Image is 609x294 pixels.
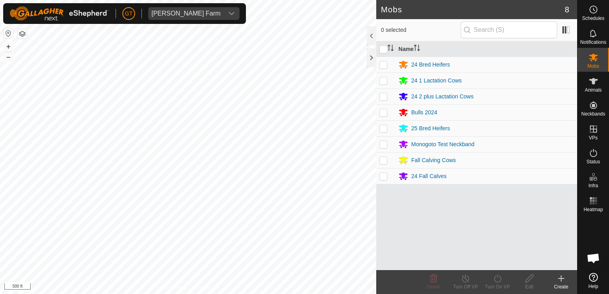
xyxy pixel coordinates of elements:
span: 0 selected [381,26,461,34]
h2: Mobs [381,5,565,14]
span: Heatmap [583,207,603,212]
a: Open chat [581,246,605,270]
div: Fall Calving Cows [411,156,456,165]
span: Schedules [582,16,604,21]
div: Turn Off VP [450,283,481,290]
div: [PERSON_NAME] Farm [151,10,220,17]
div: 25 Bred Heifers [411,124,450,133]
span: Infra [588,183,598,188]
button: – [4,52,13,62]
button: Reset Map [4,29,13,38]
span: Neckbands [581,112,605,116]
div: 24 Bred Heifers [411,61,450,69]
div: Monogoto Test Neckband [411,140,475,149]
div: Create [545,283,577,290]
a: Privacy Policy [157,284,187,291]
span: Notifications [580,40,606,45]
div: 24 Fall Calves [411,172,447,180]
span: Help [588,284,598,289]
img: Gallagher Logo [10,6,109,21]
span: Delete [427,284,441,290]
span: Animals [585,88,602,92]
div: 24 2 plus Lactation Cows [411,92,473,101]
span: Mobs [587,64,599,69]
button: + [4,42,13,51]
span: Thoren Farm [148,7,224,20]
div: 24 1 Lactation Cows [411,76,462,85]
div: Bulls 2024 [411,108,437,117]
div: dropdown trigger [224,7,240,20]
span: Status [586,159,600,164]
input: Search (S) [461,22,557,38]
p-sorticon: Activate to sort [414,46,420,52]
a: Contact Us [196,284,220,291]
button: Map Layers [18,29,27,39]
th: Name [395,41,577,57]
div: Edit [513,283,545,290]
span: 8 [565,4,569,16]
span: VPs [589,135,597,140]
span: GT [125,10,132,18]
p-sorticon: Activate to sort [387,46,394,52]
a: Help [578,270,609,292]
div: Turn On VP [481,283,513,290]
